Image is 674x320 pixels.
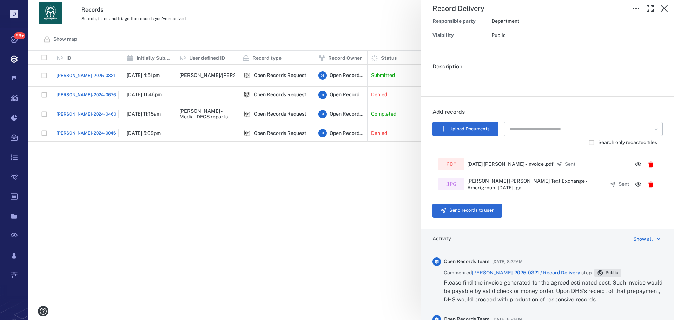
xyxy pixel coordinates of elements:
p: Sent [619,181,629,188]
h6: Activity [432,235,451,242]
div: pdf [438,158,464,170]
div: Search Document Manager Files [504,122,663,136]
button: Open [652,125,660,133]
div: Visibility [432,31,489,40]
span: [DATE] 8:22AM [492,257,523,266]
p: [DATE] [PERSON_NAME] - Invoice .pdf [467,161,554,168]
div: Show all [633,235,653,243]
span: 99+ [14,32,25,39]
button: Close [657,1,671,15]
span: Open Records Team [444,258,489,265]
h6: Description [432,63,663,71]
body: Rich Text Area. Press ALT-0 for help. [6,6,224,12]
h6: Add records [432,108,663,122]
a: [PERSON_NAME]-2025-0321 / Record Delivery [472,270,580,275]
p: D [10,10,18,18]
p: [PERSON_NAME] [PERSON_NAME] Text Exchange - Amerigroup - [DATE].jpg [467,178,607,191]
div: jpg [438,178,464,190]
span: . [432,77,434,84]
p: Sent [565,161,575,168]
span: Public [491,32,506,38]
span: Help [16,5,30,11]
button: Upload Documents [432,122,498,136]
div: Responsible party [432,17,489,26]
span: Search only redacted files [598,139,657,146]
span: Department [491,18,520,24]
span: Public [604,270,620,276]
button: Toggle to Edit Boxes [629,1,643,15]
p: Please find the invoice generated for the agreed estimated cost. Such invoice would be payable by... [444,279,663,304]
h5: Record Delivery [432,4,484,13]
button: Toggle Fullscreen [643,1,657,15]
button: Send records to user [432,204,502,218]
span: Commented step [444,269,592,276]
